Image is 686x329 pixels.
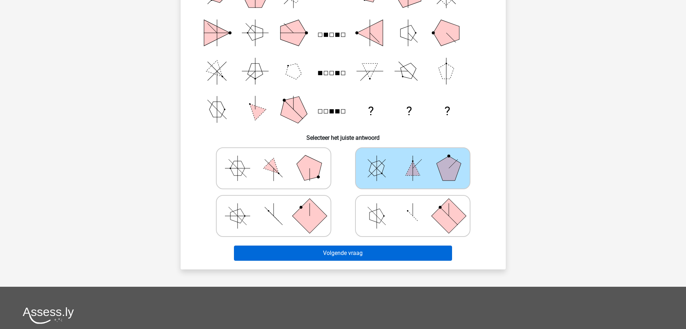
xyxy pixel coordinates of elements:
[23,307,74,324] img: Assessly logo
[368,104,373,118] text: ?
[192,129,494,141] h6: Selecteer het juiste antwoord
[406,104,412,118] text: ?
[444,104,450,118] text: ?
[234,246,452,261] button: Volgende vraag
